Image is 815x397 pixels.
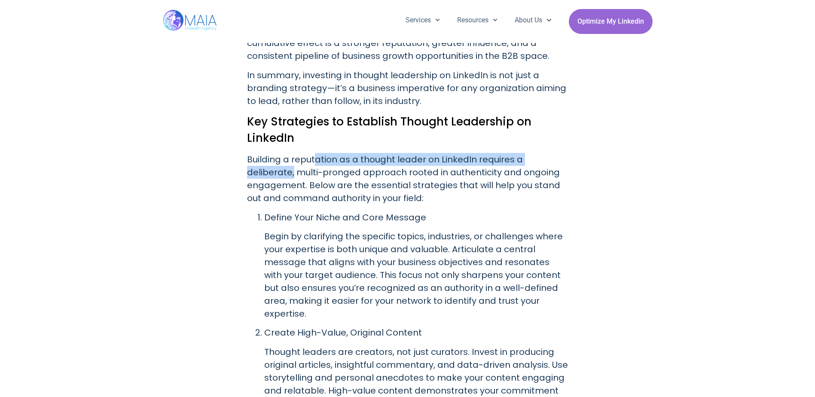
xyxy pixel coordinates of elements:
[264,230,568,320] p: Begin by clarifying the specific topics, industries, or challenges where your expertise is both u...
[247,153,568,205] p: Building a reputation as a thought leader on LinkedIn requires a deliberate, multi-pronged approa...
[247,113,568,146] h2: Key Strategies to Establish Thought Leadership on LinkedIn
[397,9,560,31] nav: Menu
[577,13,644,30] span: Optimize My Linkedin
[397,9,449,31] a: Services
[247,69,568,107] p: In summary, investing in thought leadership on LinkedIn is not just a branding strategy—it’s a bu...
[506,9,560,31] a: About Us
[569,9,653,34] a: Optimize My Linkedin
[264,326,568,339] p: Create High-Value, Original Content
[264,211,568,224] p: Define Your Niche and Core Message
[449,9,506,31] a: Resources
